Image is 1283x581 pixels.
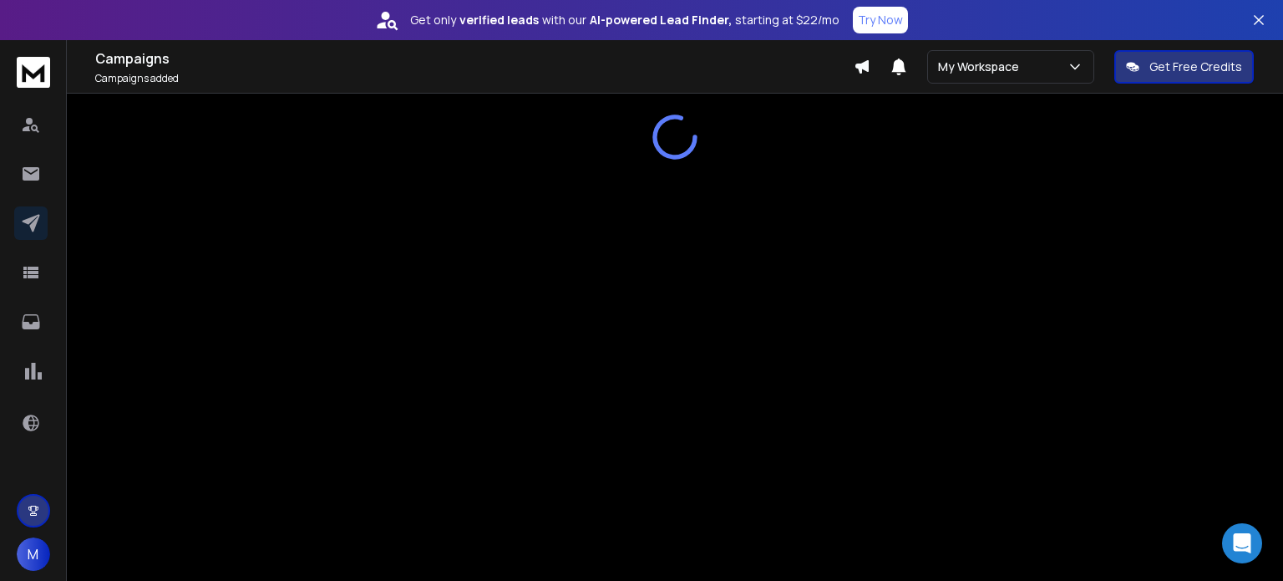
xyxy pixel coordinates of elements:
[17,538,50,571] button: M
[410,12,839,28] p: Get only with our starting at $22/mo
[938,59,1026,75] p: My Workspace
[95,72,854,85] p: Campaigns added
[853,7,908,33] button: Try Now
[1222,523,1262,563] div: Open Intercom Messenger
[459,12,539,28] strong: verified leads
[95,48,854,69] h1: Campaigns
[17,57,50,88] img: logo
[1114,50,1254,84] button: Get Free Credits
[1149,59,1242,75] p: Get Free Credits
[858,12,903,28] p: Try Now
[590,12,732,28] strong: AI-powered Lead Finder,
